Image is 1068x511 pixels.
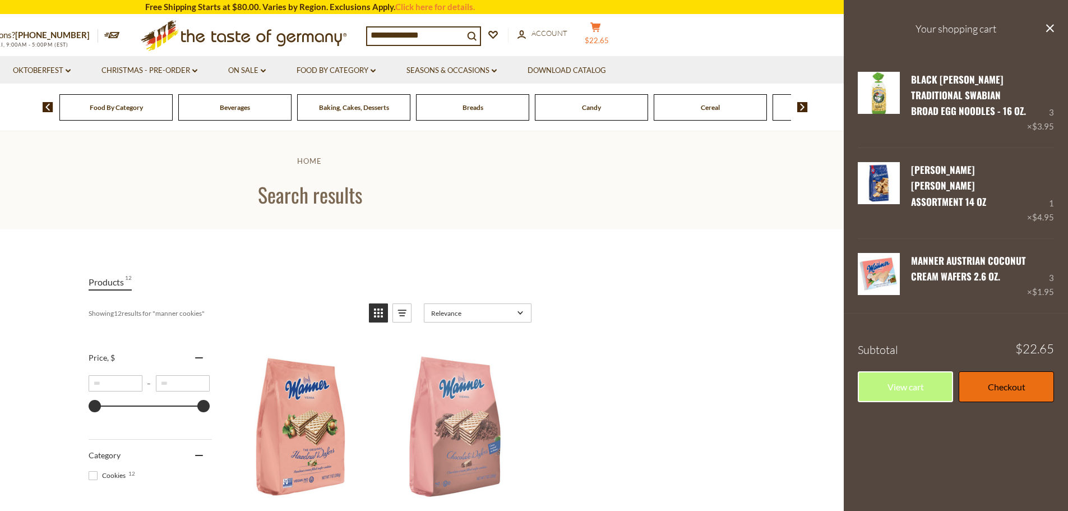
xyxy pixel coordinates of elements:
[531,29,567,38] span: Account
[701,103,720,112] a: Cereal
[89,375,142,392] input: Minimum value
[582,103,601,112] a: Candy
[1027,72,1054,134] div: 3 ×
[463,103,483,112] a: Breads
[959,371,1054,402] a: Checkout
[1027,162,1054,224] div: 1 ×
[1032,212,1054,222] span: $4.95
[228,65,266,77] a: On Sale
[142,379,156,388] span: –
[13,65,71,77] a: Oktoberfest
[89,303,360,323] div: Showing results for " "
[858,371,953,402] a: View cart
[858,253,900,295] img: Manner Austrian Coconut Cream Wafers 2.6 oz.
[369,303,388,323] a: View grid mode
[858,162,900,204] img: Hans Freitag Desiree Wafer Assortment
[89,353,115,362] span: Price
[797,102,808,112] img: next arrow
[1015,343,1054,355] span: $22.65
[156,375,210,392] input: Maximum value
[585,36,609,45] span: $22.65
[90,103,143,112] a: Food By Category
[381,352,529,501] img: Manner Austrian Chocolate Cream Wafers, Bag 7 oz.
[1032,287,1054,297] span: $1.95
[297,156,322,165] a: Home
[392,303,412,323] a: View list mode
[319,103,389,112] a: Baking, Cakes, Desserts
[101,65,197,77] a: Christmas - PRE-ORDER
[1027,253,1054,299] div: 3 ×
[114,309,122,317] b: 12
[579,22,613,50] button: $22.65
[528,65,606,77] a: Download Catalog
[128,471,135,476] span: 12
[15,30,90,40] a: [PHONE_NUMBER]
[858,162,900,224] a: Hans Freitag Desiree Wafer Assortment
[911,72,1026,118] a: Black [PERSON_NAME] Traditional Swabian Broad Egg Noodles - 16 oz.
[89,471,129,481] span: Cookies
[125,274,132,289] span: 12
[226,352,375,501] img: Manner Cream Filled Hazelnut Wafers in Bag
[424,303,531,323] a: Sort options
[395,2,475,12] a: Click here for details.
[858,72,900,134] a: Black Forest Girl Traditional Swabian Broad Egg Noodles - 16 oz.
[220,103,250,112] a: Beverages
[89,274,132,291] a: View Products Tab
[107,353,115,362] span: , $
[89,450,121,460] span: Category
[297,65,376,77] a: Food By Category
[1032,121,1054,131] span: $3.95
[911,163,986,209] a: [PERSON_NAME] [PERSON_NAME] Assortment 14 oz
[911,254,1026,283] a: Manner Austrian Coconut Cream Wafers 2.6 oz.
[406,65,497,77] a: Seasons & Occasions
[858,253,900,299] a: Manner Austrian Coconut Cream Wafers 2.6 oz.
[431,309,514,317] span: Relevance
[858,72,900,114] img: Black Forest Girl Traditional Swabian Broad Egg Noodles - 16 oz.
[517,27,567,40] a: Account
[43,102,53,112] img: previous arrow
[858,343,898,357] span: Subtotal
